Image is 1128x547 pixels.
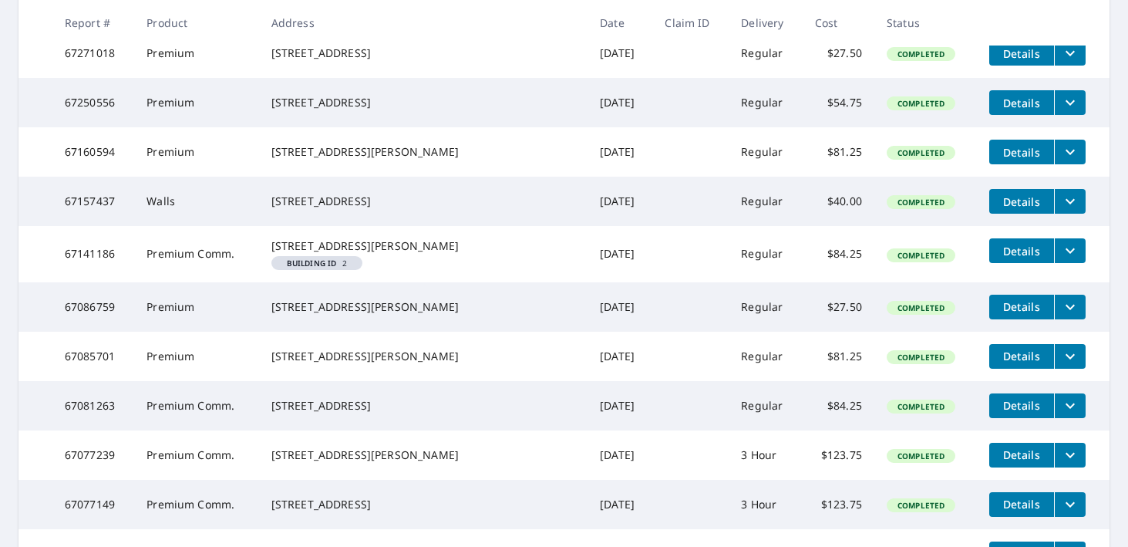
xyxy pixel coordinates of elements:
td: 67250556 [52,78,134,127]
span: Details [998,145,1045,160]
button: detailsBtn-67081263 [989,393,1054,418]
td: [DATE] [588,78,652,127]
div: [STREET_ADDRESS][PERSON_NAME] [271,238,576,254]
div: [STREET_ADDRESS] [271,398,576,414]
td: Regular [729,226,803,282]
div: [STREET_ADDRESS] [271,95,576,110]
td: $40.00 [803,177,874,226]
td: $27.50 [803,282,874,332]
td: $54.75 [803,78,874,127]
span: Details [998,194,1045,209]
div: [STREET_ADDRESS][PERSON_NAME] [271,299,576,315]
td: Premium Comm. [134,381,258,431]
div: [STREET_ADDRESS] [271,497,576,512]
span: Completed [888,401,954,412]
span: Details [998,447,1045,462]
button: detailsBtn-67160594 [989,140,1054,164]
td: [DATE] [588,480,652,529]
td: 67271018 [52,29,134,78]
button: filesDropdownBtn-67077149 [1054,492,1086,517]
span: Completed [888,147,954,158]
span: Completed [888,451,954,461]
td: 67085701 [52,332,134,381]
td: [DATE] [588,177,652,226]
td: [DATE] [588,226,652,282]
td: Premium Comm. [134,226,258,282]
span: Details [998,244,1045,258]
td: Regular [729,332,803,381]
em: Building ID [287,259,337,267]
td: [DATE] [588,381,652,431]
td: 3 Hour [729,480,803,529]
button: detailsBtn-67077239 [989,443,1054,468]
td: Regular [729,177,803,226]
button: filesDropdownBtn-67157437 [1054,189,1086,214]
td: 67160594 [52,127,134,177]
button: detailsBtn-67086759 [989,295,1054,319]
td: Regular [729,29,803,78]
td: [DATE] [588,332,652,381]
button: filesDropdownBtn-67081263 [1054,393,1086,418]
span: Details [998,497,1045,512]
button: detailsBtn-67250556 [989,90,1054,115]
span: Details [998,96,1045,110]
td: 67081263 [52,381,134,431]
td: Premium [134,282,258,332]
div: [STREET_ADDRESS] [271,46,576,61]
span: Completed [888,250,954,261]
td: $84.25 [803,226,874,282]
td: 3 Hour [729,431,803,480]
button: filesDropdownBtn-67250556 [1054,90,1086,115]
td: $84.25 [803,381,874,431]
button: detailsBtn-67271018 [989,41,1054,66]
td: $123.75 [803,480,874,529]
td: Regular [729,381,803,431]
span: Details [998,299,1045,314]
td: [DATE] [588,127,652,177]
button: detailsBtn-67157437 [989,189,1054,214]
td: [DATE] [588,431,652,480]
td: Premium [134,127,258,177]
td: 67077239 [52,431,134,480]
div: [STREET_ADDRESS] [271,194,576,209]
td: 67077149 [52,480,134,529]
span: Completed [888,500,954,511]
button: filesDropdownBtn-67086759 [1054,295,1086,319]
td: Walls [134,177,258,226]
div: [STREET_ADDRESS][PERSON_NAME] [271,447,576,463]
span: Completed [888,49,954,59]
td: $81.25 [803,127,874,177]
td: [DATE] [588,282,652,332]
span: Details [998,349,1045,363]
td: 67086759 [52,282,134,332]
td: Premium [134,78,258,127]
td: Premium Comm. [134,431,258,480]
button: filesDropdownBtn-67077239 [1054,443,1086,468]
span: Details [998,46,1045,61]
td: [DATE] [588,29,652,78]
div: [STREET_ADDRESS][PERSON_NAME] [271,349,576,364]
td: 67141186 [52,226,134,282]
button: filesDropdownBtn-67271018 [1054,41,1086,66]
span: Details [998,398,1045,413]
td: $81.25 [803,332,874,381]
button: detailsBtn-67077149 [989,492,1054,517]
td: $123.75 [803,431,874,480]
td: 67157437 [52,177,134,226]
button: detailsBtn-67085701 [989,344,1054,369]
td: Regular [729,127,803,177]
span: Completed [888,98,954,109]
td: Premium Comm. [134,480,258,529]
button: detailsBtn-67141186 [989,238,1054,263]
span: 2 [278,259,357,267]
td: Regular [729,78,803,127]
span: Completed [888,352,954,363]
button: filesDropdownBtn-67141186 [1054,238,1086,263]
td: Regular [729,282,803,332]
button: filesDropdownBtn-67085701 [1054,344,1086,369]
button: filesDropdownBtn-67160594 [1054,140,1086,164]
span: Completed [888,302,954,313]
div: [STREET_ADDRESS][PERSON_NAME] [271,144,576,160]
td: Premium [134,29,258,78]
td: $27.50 [803,29,874,78]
